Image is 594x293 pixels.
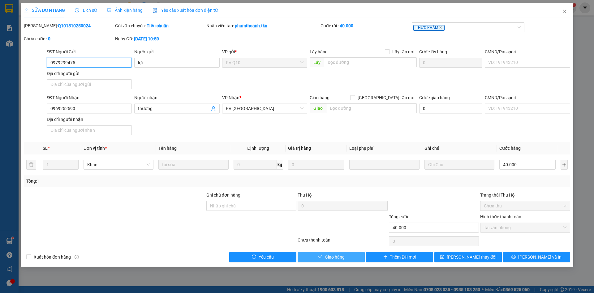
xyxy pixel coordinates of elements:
input: 0 [288,160,344,170]
div: Địa chỉ người gửi [47,70,132,77]
label: Cước lấy hàng [419,49,447,54]
span: Giao hàng [310,95,329,100]
input: Dọc đường [326,103,417,113]
b: [DATE] 10:59 [134,36,159,41]
th: Loại phụ phí [347,142,422,154]
span: SỬA ĐƠN HÀNG [24,8,65,13]
span: Cước hàng [499,146,521,151]
span: SL [43,146,48,151]
button: save[PERSON_NAME] thay đổi [434,252,501,262]
span: exclamation-circle [252,255,256,260]
span: Thêm ĐH mới [390,254,416,260]
button: plus [561,160,567,170]
input: Cước giao hàng [419,104,482,113]
div: [PERSON_NAME]: [24,22,114,29]
span: Giá trị hàng [288,146,311,151]
span: Tổng cước [389,214,409,219]
span: kg [277,160,283,170]
button: checkGiao hàng [298,252,365,262]
div: Địa chỉ người nhận [47,116,132,123]
span: save [440,255,444,260]
div: Người gửi [134,48,219,55]
span: Chưa thu [484,201,566,211]
span: Yêu cầu xuất hóa đơn điện tử [153,8,218,13]
span: plus [383,255,387,260]
input: Ghi Chú [424,160,494,170]
span: picture [107,8,111,12]
div: Gói vận chuyển: [115,22,205,29]
span: PV Hòa Thành [226,104,303,113]
div: Tổng: 1 [26,178,229,184]
img: logo.jpg [8,8,39,39]
div: Nhân viên tạo: [206,22,319,29]
div: Chưa thanh toán [297,237,388,247]
button: plusThêm ĐH mới [366,252,433,262]
label: Cước giao hàng [419,95,450,100]
span: [PERSON_NAME] thay đổi [447,254,496,260]
span: Tại văn phòng [484,223,566,232]
b: 0 [48,36,50,41]
span: Thu Hộ [298,193,312,198]
button: Close [556,3,573,20]
span: clock-circle [75,8,79,12]
div: SĐT Người Gửi [47,48,132,55]
span: Giao [310,103,326,113]
span: Định lượng [247,146,269,151]
label: Hình thức thanh toán [480,214,521,219]
span: THỰC PHẨM [413,25,445,31]
th: Ghi chú [422,142,497,154]
span: info-circle [75,255,79,259]
li: Hotline: 1900 8153 [58,23,259,31]
button: printer[PERSON_NAME] và In [503,252,570,262]
span: Tên hàng [158,146,177,151]
span: printer [511,255,516,260]
b: GỬI : PV [GEOGRAPHIC_DATA] [8,45,92,66]
div: Người nhận [134,94,219,101]
span: Yêu cầu [259,254,274,260]
span: check [318,255,322,260]
b: Tiêu chuẩn [147,23,169,28]
span: [GEOGRAPHIC_DATA] tận nơi [355,94,417,101]
div: Ngày GD: [115,35,205,42]
span: Lấy hàng [310,49,328,54]
span: Lấy tận nơi [390,48,417,55]
input: Địa chỉ của người gửi [47,79,132,89]
span: close [562,9,567,14]
button: exclamation-circleYêu cầu [229,252,296,262]
input: Cước lấy hàng [419,58,482,68]
span: Lấy [310,57,324,67]
input: VD: Bàn, Ghế [158,160,228,170]
span: Giao hàng [325,254,345,260]
label: Ghi chú đơn hàng [206,193,240,198]
img: icon [153,8,157,13]
input: Dọc đường [324,57,417,67]
div: Trạng thái Thu Hộ [480,192,570,198]
b: 40.000 [340,23,353,28]
button: delete [26,160,36,170]
div: CMND/Passport [485,48,570,55]
span: Xuất hóa đơn hàng [31,254,73,260]
span: VP Nhận [222,95,239,100]
div: CMND/Passport [485,94,570,101]
span: PV Q10 [226,58,303,67]
input: Địa chỉ của người nhận [47,125,132,135]
li: [STREET_ADDRESS][PERSON_NAME]. [GEOGRAPHIC_DATA], Tỉnh [GEOGRAPHIC_DATA] [58,15,259,23]
span: [PERSON_NAME] và In [518,254,562,260]
div: VP gửi [222,48,307,55]
span: Ảnh kiện hàng [107,8,143,13]
input: Ghi chú đơn hàng [206,201,296,211]
span: Lịch sử [75,8,97,13]
div: SĐT Người Nhận [47,94,132,101]
div: Cước rồi : [321,22,411,29]
div: Chưa cước : [24,35,114,42]
span: close [439,26,442,29]
span: Khác [87,160,150,169]
span: Đơn vị tính [84,146,107,151]
b: phamtheanh.tkn [235,23,267,28]
span: user-add [211,106,216,111]
b: Q101510250024 [58,23,91,28]
span: edit [24,8,28,12]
